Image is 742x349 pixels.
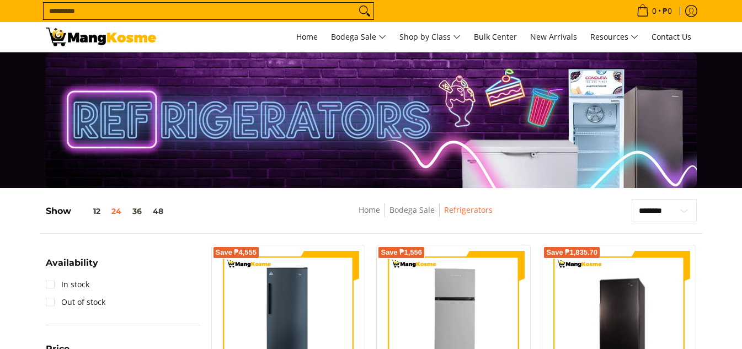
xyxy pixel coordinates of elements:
[296,31,318,42] span: Home
[46,259,98,276] summary: Open
[590,30,638,44] span: Resources
[389,205,435,215] a: Bodega Sale
[167,22,697,52] nav: Main Menu
[585,22,644,52] a: Resources
[359,205,380,215] a: Home
[106,207,127,216] button: 24
[399,30,461,44] span: Shop by Class
[661,7,674,15] span: ₱0
[278,203,573,228] nav: Breadcrumbs
[356,3,373,19] button: Search
[127,207,147,216] button: 36
[291,22,323,52] a: Home
[71,207,106,216] button: 12
[474,31,517,42] span: Bulk Center
[46,276,89,293] a: In stock
[646,22,697,52] a: Contact Us
[46,293,105,311] a: Out of stock
[147,207,169,216] button: 48
[468,22,522,52] a: Bulk Center
[331,30,386,44] span: Bodega Sale
[650,7,658,15] span: 0
[652,31,691,42] span: Contact Us
[444,205,493,215] a: Refrigerators
[546,249,597,256] span: Save ₱1,835.70
[216,249,257,256] span: Save ₱4,555
[46,206,169,217] h5: Show
[394,22,466,52] a: Shop by Class
[381,249,422,256] span: Save ₱1,556
[325,22,392,52] a: Bodega Sale
[525,22,583,52] a: New Arrivals
[530,31,577,42] span: New Arrivals
[46,259,98,267] span: Availability
[633,5,675,17] span: •
[46,28,156,46] img: Bodega Sale Refrigerator l Mang Kosme: Home Appliances Warehouse Sale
